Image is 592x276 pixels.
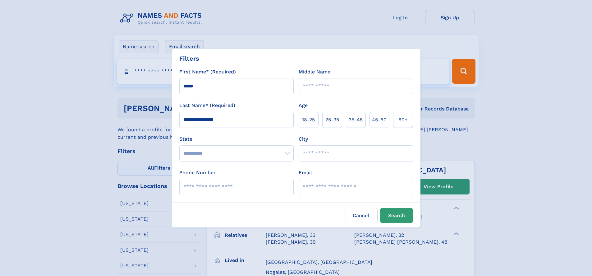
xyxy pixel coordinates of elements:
[299,135,308,143] label: City
[179,135,294,143] label: State
[349,116,363,124] span: 35‑45
[372,116,387,124] span: 45‑60
[179,169,216,176] label: Phone Number
[179,68,236,76] label: First Name* (Required)
[398,116,408,124] span: 60+
[325,116,339,124] span: 25‑35
[299,169,312,176] label: Email
[302,116,315,124] span: 18‑25
[345,208,378,223] label: Cancel
[179,102,235,109] label: Last Name* (Required)
[179,54,199,63] div: Filters
[299,68,330,76] label: Middle Name
[380,208,413,223] button: Search
[299,102,308,109] label: Age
